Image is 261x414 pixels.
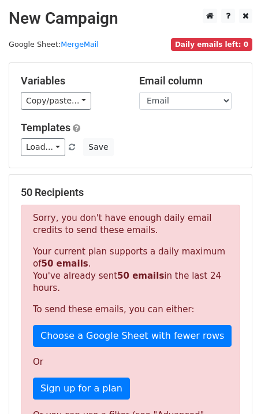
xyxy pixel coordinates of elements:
a: Daily emails left: 0 [171,40,252,49]
h2: New Campaign [9,9,252,28]
small: Google Sheet: [9,40,99,49]
p: To send these emails, you can either: [33,304,228,316]
button: Save [83,138,113,156]
span: Daily emails left: 0 [171,38,252,51]
h5: Variables [21,75,122,87]
a: Sign up for a plan [33,378,130,400]
a: Load... [21,138,65,156]
p: Or [33,356,228,368]
p: Sorry, you don't have enough daily email credits to send these emails. [33,212,228,236]
p: Your current plan supports a daily maximum of . You've already sent in the last 24 hours. [33,246,228,294]
iframe: Chat Widget [203,358,261,414]
strong: 50 emails [41,258,88,269]
h5: Email column [139,75,240,87]
a: Choose a Google Sheet with fewer rows [33,325,232,347]
a: Copy/paste... [21,92,91,110]
a: Templates [21,121,70,134]
a: MergeMail [61,40,99,49]
strong: 50 emails [117,271,164,281]
h5: 50 Recipients [21,186,240,199]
